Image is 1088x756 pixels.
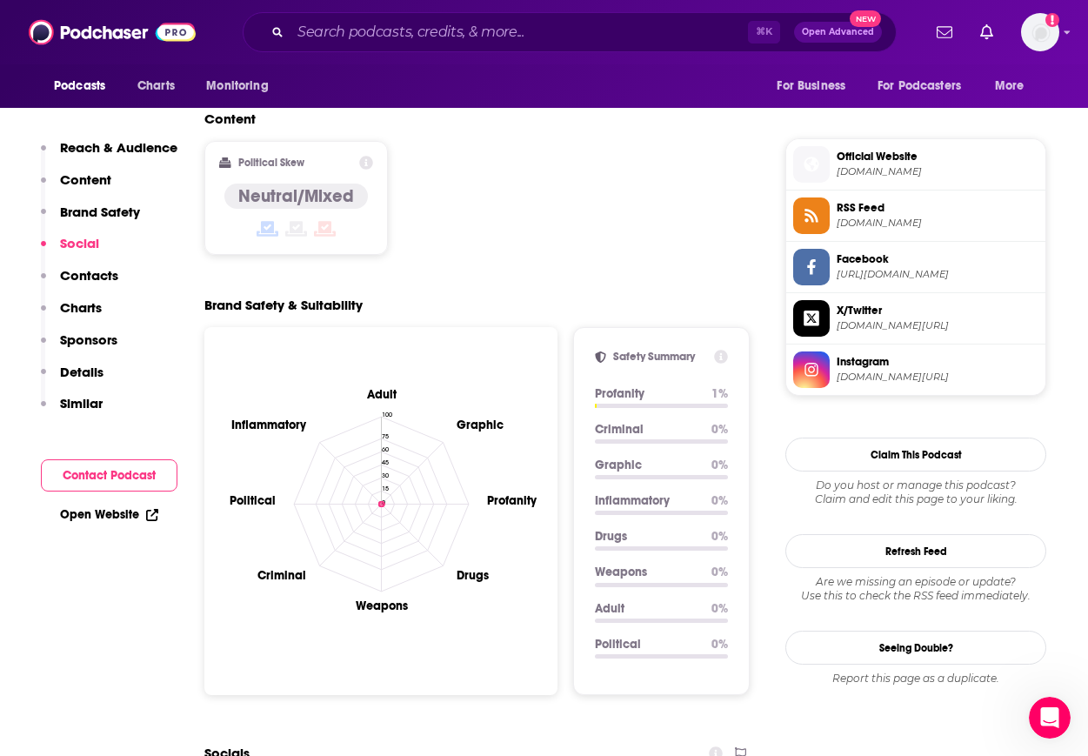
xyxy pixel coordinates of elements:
[356,599,408,613] text: Weapons
[60,235,99,251] p: Social
[60,299,102,316] p: Charts
[204,110,738,127] h2: Content
[973,17,1000,47] a: Show notifications dropdown
[60,267,118,284] p: Contacts
[837,165,1038,178] span: art19.com
[382,445,389,453] tspan: 60
[711,529,728,544] p: 0 %
[785,575,1046,603] div: Are we missing an episode or update? Use this to check the RSS feed immediately.
[42,70,128,103] button: open menu
[837,354,1038,370] span: Instagram
[290,18,748,46] input: Search podcasts, credits, & more...
[785,534,1046,568] button: Refresh Feed
[41,235,99,267] button: Social
[41,395,103,427] button: Similar
[238,157,304,169] h2: Political Skew
[785,478,1046,492] span: Do you host or manage this podcast?
[230,492,276,507] text: Political
[54,74,105,98] span: Podcasts
[785,631,1046,665] a: Seeing Double?
[41,331,117,364] button: Sponsors
[382,458,389,466] tspan: 45
[837,217,1038,230] span: rss.art19.com
[837,303,1038,318] span: X/Twitter
[204,297,363,313] h2: Brand Safety & Suitability
[60,395,103,411] p: Similar
[60,331,117,348] p: Sponsors
[41,171,111,204] button: Content
[983,70,1046,103] button: open menu
[711,493,728,508] p: 0 %
[711,422,728,437] p: 0 %
[595,601,697,616] p: Adult
[878,74,961,98] span: For Podcasters
[194,70,290,103] button: open menu
[206,74,268,98] span: Monitoring
[764,70,867,103] button: open menu
[41,267,118,299] button: Contacts
[595,529,697,544] p: Drugs
[238,185,354,207] h4: Neutral/Mixed
[930,17,959,47] a: Show notifications dropdown
[793,146,1038,183] a: Official Website[DOMAIN_NAME]
[243,12,897,52] div: Search podcasts, credits, & more...
[60,507,158,522] a: Open Website
[837,268,1038,281] span: https://www.facebook.com/BeHereNowNetwork
[711,637,728,652] p: 0 %
[793,197,1038,234] a: RSS Feed[DOMAIN_NAME]
[1021,13,1059,51] button: Show profile menu
[41,299,102,331] button: Charts
[711,565,728,579] p: 0 %
[60,171,111,188] p: Content
[595,565,697,579] p: Weapons
[29,16,196,49] img: Podchaser - Follow, Share and Rate Podcasts
[457,418,504,432] text: Graphic
[595,637,697,652] p: Political
[711,458,728,472] p: 0 %
[382,485,389,492] tspan: 15
[748,21,780,43] span: ⌘ K
[850,10,881,27] span: New
[1045,13,1059,27] svg: Add a profile image
[487,492,537,507] text: Profanity
[126,70,185,103] a: Charts
[231,418,307,432] text: Inflammatory
[382,432,389,440] tspan: 75
[793,351,1038,388] a: Instagram[DOMAIN_NAME][URL]
[257,567,306,582] text: Criminal
[366,386,397,401] text: Adult
[41,364,103,396] button: Details
[785,672,1046,686] div: Report this page as a duplicate.
[837,200,1038,216] span: RSS Feed
[595,386,697,401] p: Profanity
[777,74,845,98] span: For Business
[866,70,986,103] button: open menu
[837,371,1038,384] span: instagram.com/mehcadbrooks
[41,139,177,171] button: Reach & Audience
[60,364,103,380] p: Details
[41,204,140,236] button: Brand Safety
[837,319,1038,332] span: twitter.com/BeHereNowNet
[793,249,1038,285] a: Facebook[URL][DOMAIN_NAME]
[794,22,882,43] button: Open AdvancedNew
[837,251,1038,267] span: Facebook
[837,149,1038,164] span: Official Website
[793,300,1038,337] a: X/Twitter[DOMAIN_NAME][URL]
[785,478,1046,506] div: Claim and edit this page to your liking.
[995,74,1025,98] span: More
[137,74,175,98] span: Charts
[60,204,140,220] p: Brand Safety
[1021,13,1059,51] img: User Profile
[802,28,874,37] span: Open Advanced
[1029,697,1071,739] iframe: Intercom live chat
[595,422,697,437] p: Criminal
[595,458,697,472] p: Graphic
[457,567,489,582] text: Drugs
[1021,13,1059,51] span: Logged in as ebolden
[382,472,389,479] tspan: 30
[595,493,697,508] p: Inflammatory
[382,411,392,418] tspan: 100
[382,498,385,505] tspan: 0
[785,438,1046,472] button: Claim This Podcast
